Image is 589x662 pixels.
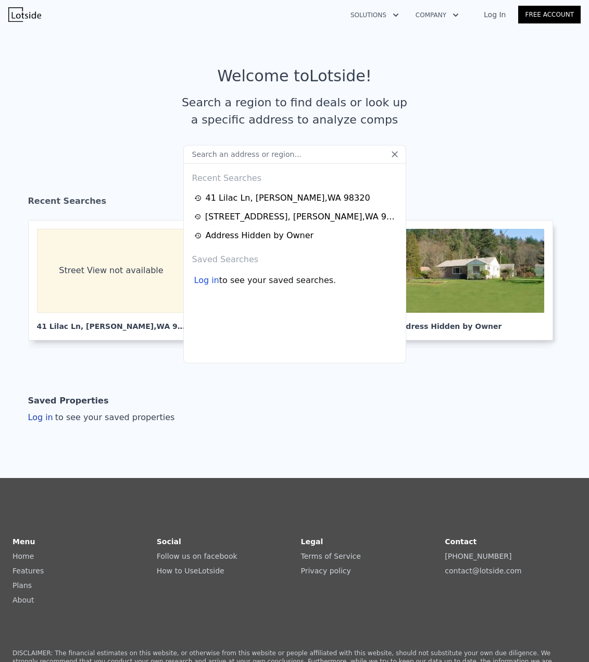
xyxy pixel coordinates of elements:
[188,245,402,270] div: Saved Searches
[183,145,406,164] input: Search an address or region...
[445,567,521,575] a: contact@lotside.com
[219,274,336,287] span: to see your saved searches.
[445,537,477,546] strong: Contact
[154,322,198,330] span: , WA 98320
[395,313,544,332] div: Address Hidden by Owner
[37,313,186,332] div: 41 Lilac Ln , [PERSON_NAME]
[206,192,370,204] div: 41 Lilac Ln , [PERSON_NAME] , WA 98320
[12,596,34,604] a: About
[178,94,411,128] div: Search a region to find deals or look up a specific address to analyze comps
[194,192,398,204] a: 41 Lilac Ln, [PERSON_NAME],WA 98320
[194,274,219,287] div: Log in
[194,211,398,223] a: [STREET_ADDRESS], [PERSON_NAME],WA 98584
[217,67,372,85] div: Welcome to Lotside !
[301,552,361,560] a: Terms of Service
[12,567,44,575] a: Features
[12,537,35,546] strong: Menu
[445,552,511,560] a: [PHONE_NUMBER]
[342,6,407,24] button: Solutions
[28,220,203,340] a: Street View not available 41 Lilac Ln, [PERSON_NAME],WA 98320
[157,537,181,546] strong: Social
[194,229,398,242] a: Address Hidden by Owner
[12,581,32,590] a: Plans
[188,164,402,189] div: Recent Searches
[28,390,109,411] div: Saved Properties
[301,537,323,546] strong: Legal
[12,552,34,560] a: Home
[471,9,518,20] a: Log In
[8,7,41,22] img: Lotside
[301,567,351,575] a: Privacy policy
[37,229,186,313] div: Street View not available
[407,6,467,24] button: Company
[205,211,398,223] div: [STREET_ADDRESS] , [PERSON_NAME] , WA 98584
[28,411,175,424] div: Log in
[53,412,175,422] span: to see your saved properties
[386,220,561,340] a: Address Hidden by Owner
[28,187,561,220] div: Recent Searches
[518,6,581,23] a: Free Account
[157,567,224,575] a: How to UseLotside
[157,552,237,560] a: Follow us on facebook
